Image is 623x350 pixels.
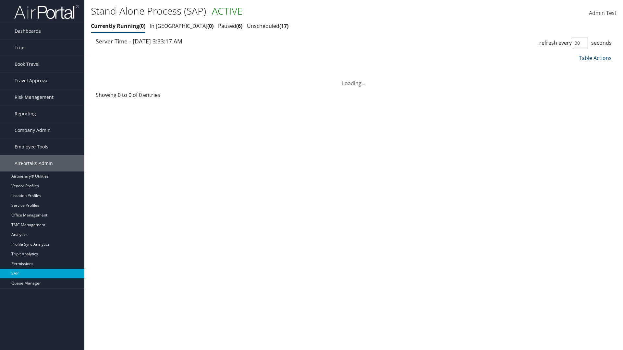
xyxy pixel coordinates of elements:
[539,39,572,46] span: refresh every
[212,4,243,17] span: ACTIVE
[15,122,51,138] span: Company Admin
[279,22,288,29] span: 17
[247,22,288,29] a: Unscheduled17
[15,56,40,72] span: Book Travel
[14,4,79,19] img: airportal-logo.png
[15,23,41,39] span: Dashboards
[15,139,48,155] span: Employee Tools
[139,22,145,29] span: 0
[91,4,441,18] h1: Stand-Alone Process (SAP) -
[589,9,617,17] span: Admin Test
[207,22,214,29] span: 0
[15,106,36,122] span: Reporting
[150,22,214,29] a: In [GEOGRAPHIC_DATA]0
[589,3,617,23] a: Admin Test
[91,72,617,87] div: Loading...
[579,54,612,62] a: Table Actions
[91,22,145,29] a: Currently Running0
[236,22,242,29] span: 6
[15,40,26,56] span: Trips
[218,22,242,29] a: Paused6
[591,39,612,46] span: seconds
[15,89,54,105] span: Risk Management
[96,91,217,102] div: Showing 0 to 0 of 0 entries
[15,155,53,171] span: AirPortal® Admin
[15,73,49,89] span: Travel Approval
[96,37,349,45] div: Server Time - [DATE] 3:33:17 AM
